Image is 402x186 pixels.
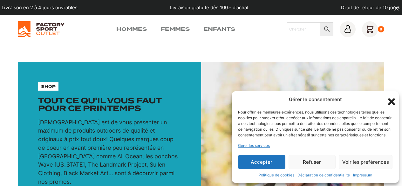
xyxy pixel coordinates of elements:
[38,97,180,112] h1: Tout ce qu'il vous faut pour ce printemps
[203,25,235,33] a: Enfants
[238,109,392,138] div: Pour offrir les meilleures expériences, nous utilisons des technologies telles que les cookies po...
[289,96,342,103] div: Gérer le consentement
[289,155,336,169] button: Refuser
[18,21,65,37] img: Factory Sport Outlet
[391,3,402,14] button: dismiss
[238,155,285,169] button: Accepter
[2,4,78,11] p: Livraison en 2 à 4 jours ouvrables
[238,143,270,148] a: Gérer les services
[116,25,147,33] a: Hommes
[41,84,56,89] p: shop
[378,26,385,32] div: 0
[339,155,392,169] button: Voir les préférences
[353,172,372,178] a: Impressum
[297,172,350,178] a: Déclaration de confidentialité
[161,25,190,33] a: Femmes
[341,4,400,11] p: Droit de retour de 10 jours
[258,172,294,178] a: Politique de cookies
[287,22,320,36] input: Chercher
[170,4,249,11] p: Livraison gratuite dès 100.- d'achat
[386,96,392,103] div: Fermer la boîte de dialogue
